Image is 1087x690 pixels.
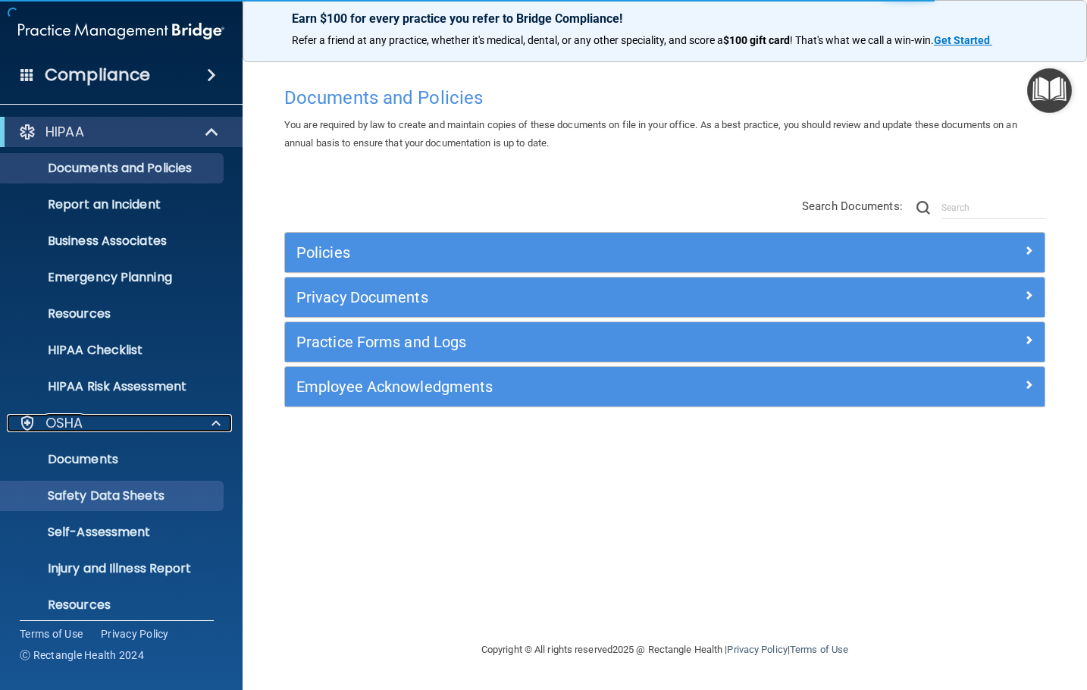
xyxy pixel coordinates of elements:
p: Safety Data Sheets [10,488,217,503]
span: Refer a friend at any practice, whether it's medical, dental, or any other speciality, and score a [292,34,723,46]
a: Get Started [934,34,992,46]
h5: Practice Forms and Logs [296,334,844,350]
a: OSHA [18,414,221,432]
p: Business Associates [10,234,217,249]
a: Practice Forms and Logs [296,330,1033,354]
p: HIPAA [45,123,84,141]
h4: Compliance [45,64,150,86]
p: OSHA [45,414,83,432]
h4: Documents and Policies [284,88,1045,108]
a: HIPAA [18,123,220,141]
h5: Privacy Documents [296,289,844,306]
p: Emergency Planning [10,270,217,285]
p: HIPAA Risk Assessment [10,379,217,394]
p: Documents and Policies [10,161,217,176]
h5: Employee Acknowledgments [296,378,844,395]
p: HIPAA Checklist [10,343,217,358]
p: Resources [10,597,217,613]
button: Open Resource Center [1027,68,1072,113]
a: Privacy Policy [727,644,787,655]
span: You are required by law to create and maintain copies of these documents on file in your office. ... [284,119,1017,149]
p: Documents [10,452,217,467]
a: Privacy Policy [101,626,169,641]
p: Self-Assessment [10,525,217,540]
img: ic-search.3b580494.png [916,201,930,215]
a: Privacy Documents [296,285,1033,309]
span: Search Documents: [802,199,903,213]
input: Search [941,196,1045,219]
p: Resources [10,306,217,321]
span: Ⓒ Rectangle Health 2024 [20,648,144,663]
img: PMB logo [18,16,224,46]
p: Injury and Illness Report [10,561,217,576]
h5: Policies [296,244,844,261]
strong: Get Started [934,34,990,46]
span: ! That's what we call a win-win. [790,34,934,46]
div: Copyright © All rights reserved 2025 @ Rectangle Health | | [388,626,941,674]
p: Earn $100 for every practice you refer to Bridge Compliance! [292,11,1038,26]
a: Terms of Use [20,626,83,641]
a: Employee Acknowledgments [296,375,1033,399]
a: Terms of Use [790,644,848,655]
a: Policies [296,240,1033,265]
p: Report an Incident [10,197,217,212]
strong: $100 gift card [723,34,790,46]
